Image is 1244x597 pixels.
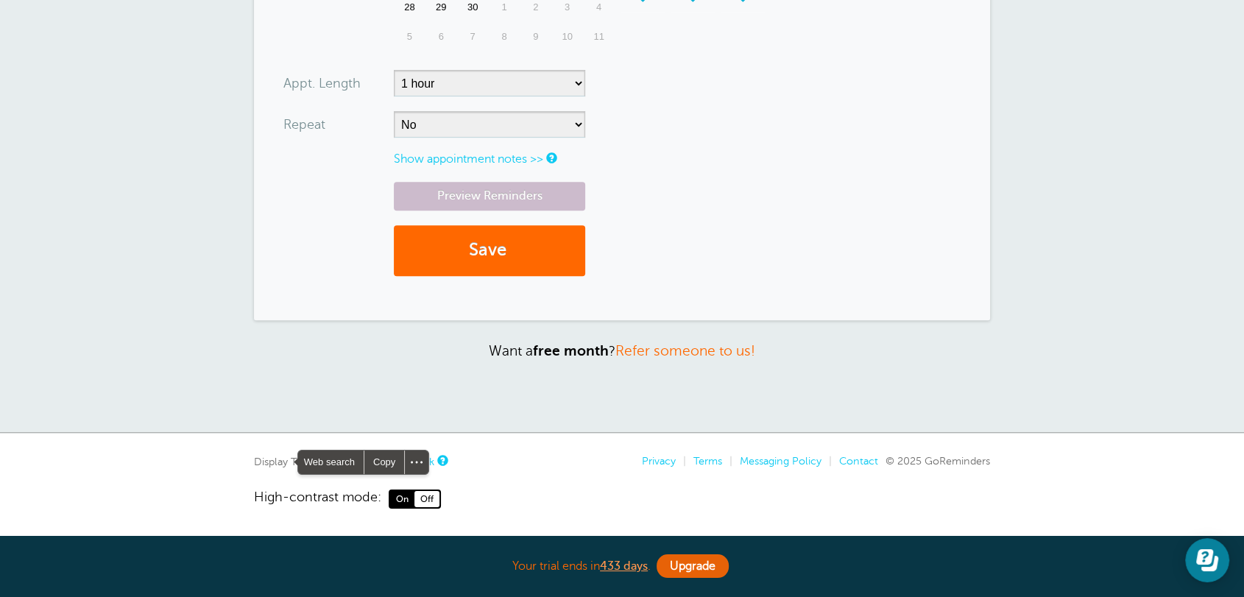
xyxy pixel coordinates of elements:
a: Show appointment notes >> [394,152,543,166]
label: Repeat [283,118,325,131]
div: 6 [425,22,457,52]
div: 8 [489,22,520,52]
label: Appt. Length [283,77,361,90]
div: Sunday, October 5 [394,22,425,52]
span: © 2025 GoReminders [886,455,990,467]
a: Preview Reminders [394,182,585,211]
a: Privacy [642,455,676,467]
div: Wednesday, October 8 [489,22,520,52]
div: 10 [551,22,583,52]
a: High-contrast mode: On Off [254,490,990,509]
li: | [676,455,686,467]
div: Friday, October 10 [551,22,583,52]
div: 5 [394,22,425,52]
span: On [390,491,414,507]
span: Web search [298,451,364,474]
div: 7 [457,22,489,52]
a: Upgrade [657,554,729,578]
div: Saturday, October 11 [583,22,615,52]
button: Save [394,225,585,276]
a: Terms [693,455,722,467]
strong: free month [533,343,609,358]
a: Messaging Policy [740,455,821,467]
div: 9 [520,22,551,52]
span: Off [414,491,439,507]
div: Thursday, October 9 [520,22,551,52]
div: Your trial ends in . [254,551,990,582]
li: | [821,455,832,467]
div: 11 [583,22,615,52]
div: Display Timezone: [254,455,446,468]
a: 433 days [600,559,648,573]
a: Refer someone to us! [615,343,755,358]
iframe: Resource center [1185,538,1229,582]
span: High-contrast mode: [254,490,381,509]
a: Notes are for internal use only, and are not visible to your clients. [546,153,555,163]
li: | [722,455,732,467]
div: Copy [364,451,404,474]
div: Monday, October 6 [425,22,457,52]
a: Contact [839,455,878,467]
p: Want a ? [254,342,990,359]
div: Tuesday, October 7 [457,22,489,52]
